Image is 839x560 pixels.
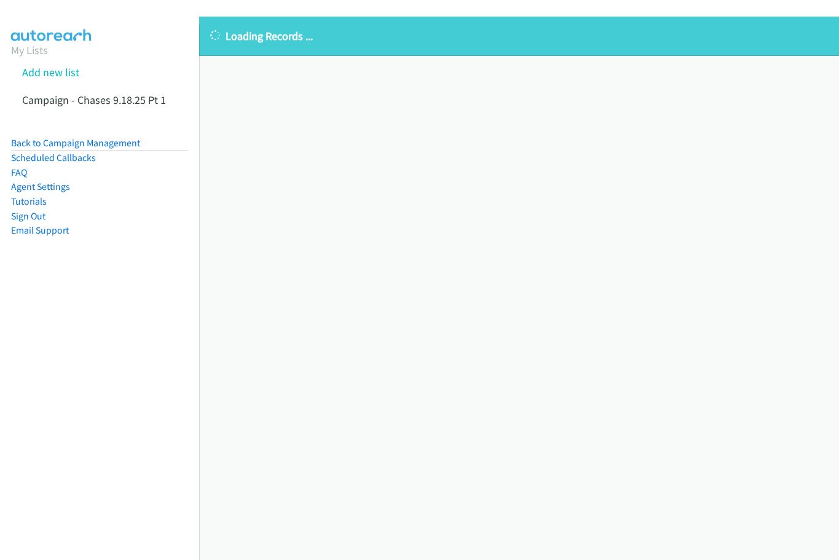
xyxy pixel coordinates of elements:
a: Back to Campaign Management [11,137,140,149]
a: Agent Settings [11,181,70,192]
a: Add new list [22,65,79,79]
p: Loading Records ... [210,28,828,44]
a: Scheduled Callbacks [11,152,96,164]
a: Tutorials [11,195,47,207]
a: Email Support [11,224,69,236]
a: FAQ [11,167,27,178]
a: Sign Out [11,210,45,222]
a: My Lists [11,43,48,57]
a: Campaign - Chases 9.18.25 Pt 1 [22,93,166,107]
